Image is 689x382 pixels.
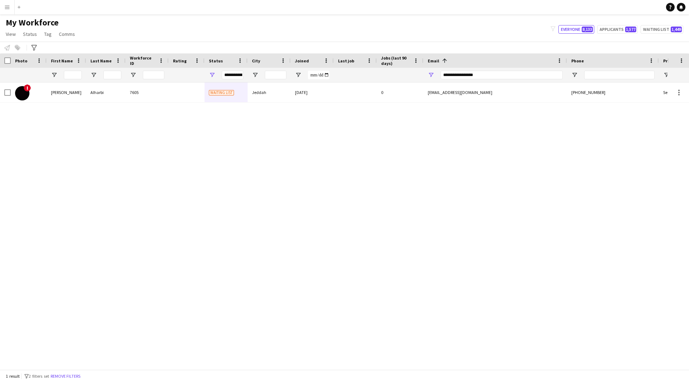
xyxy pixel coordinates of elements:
button: Open Filter Menu [209,72,215,78]
span: Workforce ID [130,55,156,66]
a: Comms [56,29,78,39]
span: Profile [663,58,678,63]
div: 7605 [126,82,169,102]
span: Tag [44,31,52,37]
a: View [3,29,19,39]
span: 2 filters set [29,373,49,379]
span: Jobs (last 90 days) [381,55,411,66]
button: Remove filters [49,372,82,380]
span: 1,577 [625,27,636,32]
div: [DATE] [291,82,334,102]
app-action-btn: Advanced filters [30,43,38,52]
span: Last Name [90,58,112,63]
span: Phone [571,58,584,63]
button: Open Filter Menu [252,72,258,78]
input: First Name Filter Input [64,71,82,79]
span: First Name [51,58,73,63]
button: Open Filter Menu [51,72,57,78]
span: Last job [338,58,354,63]
span: Status [209,58,223,63]
span: Rating [173,58,187,63]
span: Waiting list [209,90,234,95]
span: My Workforce [6,17,58,28]
a: Status [20,29,40,39]
span: View [6,31,16,37]
span: Photo [15,58,27,63]
span: Comms [59,31,75,37]
button: Open Filter Menu [130,72,136,78]
button: Open Filter Menu [428,72,434,78]
div: [EMAIL_ADDRESS][DOMAIN_NAME] [423,82,567,102]
span: City [252,58,260,63]
button: Open Filter Menu [571,72,578,78]
div: Alharbi [86,82,126,102]
button: Everyone8,133 [558,25,594,34]
button: Open Filter Menu [663,72,670,78]
button: Waiting list1,449 [641,25,683,34]
div: 0 [377,82,423,102]
input: Email Filter Input [441,71,563,79]
button: Open Filter Menu [90,72,97,78]
div: Jeddah [248,82,291,102]
input: Phone Filter Input [584,71,655,79]
span: Joined [295,58,309,63]
img: Aziz Alharbi [15,86,29,100]
input: Workforce ID Filter Input [143,71,164,79]
input: Joined Filter Input [308,71,329,79]
span: ! [24,84,31,91]
div: [PERSON_NAME] [47,82,86,102]
a: Tag [41,29,55,39]
span: 1,449 [671,27,682,32]
div: [PHONE_NUMBER] [567,82,659,102]
button: Open Filter Menu [295,72,301,78]
span: 8,133 [582,27,593,32]
button: Applicants1,577 [597,25,638,34]
span: Email [428,58,439,63]
span: Status [23,31,37,37]
input: Last Name Filter Input [103,71,121,79]
input: City Filter Input [265,71,286,79]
